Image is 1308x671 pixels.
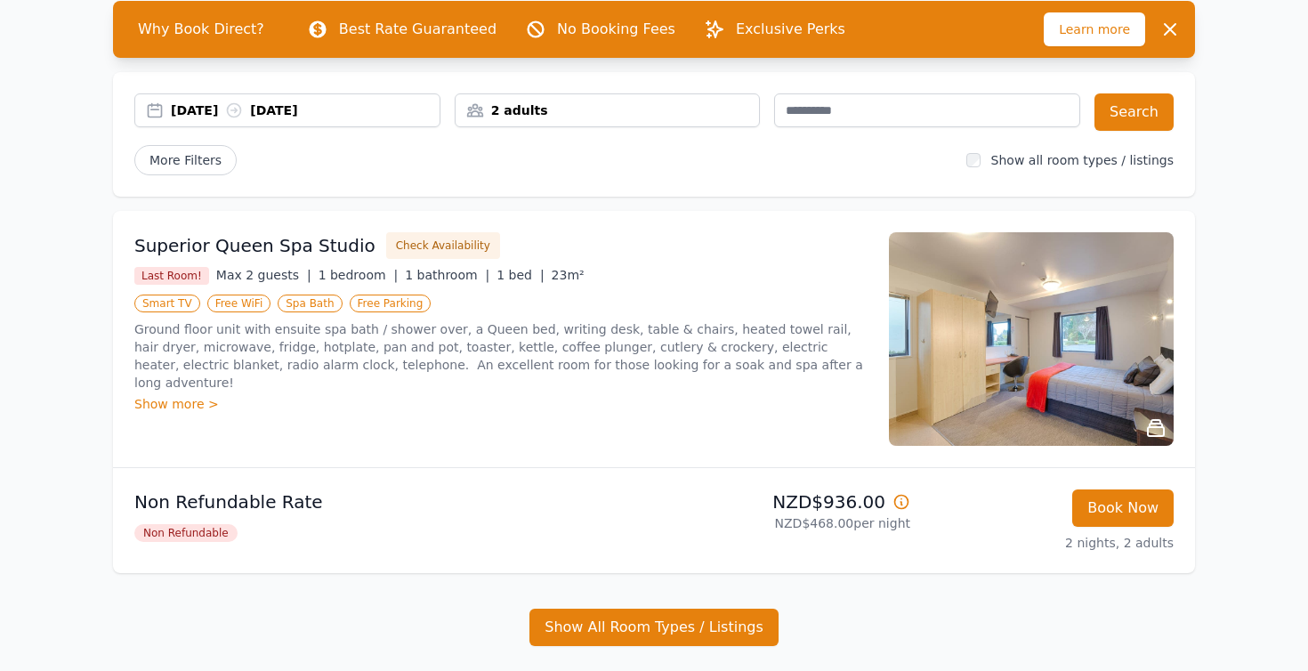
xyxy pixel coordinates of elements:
[497,268,544,282] span: 1 bed |
[171,101,440,119] div: [DATE] [DATE]
[350,295,432,312] span: Free Parking
[134,145,237,175] span: More Filters
[134,267,209,285] span: Last Room!
[207,295,271,312] span: Free WiFi
[134,320,868,392] p: Ground floor unit with ensuite spa bath / shower over, a Queen bed, writing desk, table & chairs,...
[736,19,845,40] p: Exclusive Perks
[1044,12,1145,46] span: Learn more
[319,268,399,282] span: 1 bedroom |
[134,489,647,514] p: Non Refundable Rate
[1094,93,1174,131] button: Search
[405,268,489,282] span: 1 bathroom |
[661,489,910,514] p: NZD$936.00
[278,295,342,312] span: Spa Bath
[134,395,868,413] div: Show more >
[991,153,1174,167] label: Show all room types / listings
[339,19,497,40] p: Best Rate Guaranteed
[557,19,675,40] p: No Booking Fees
[124,12,279,47] span: Why Book Direct?
[552,268,585,282] span: 23m²
[134,524,238,542] span: Non Refundable
[661,514,910,532] p: NZD$468.00 per night
[134,295,200,312] span: Smart TV
[216,268,311,282] span: Max 2 guests |
[386,232,500,259] button: Check Availability
[1072,489,1174,527] button: Book Now
[529,609,779,646] button: Show All Room Types / Listings
[134,233,375,258] h3: Superior Queen Spa Studio
[456,101,760,119] div: 2 adults
[924,534,1174,552] p: 2 nights, 2 adults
